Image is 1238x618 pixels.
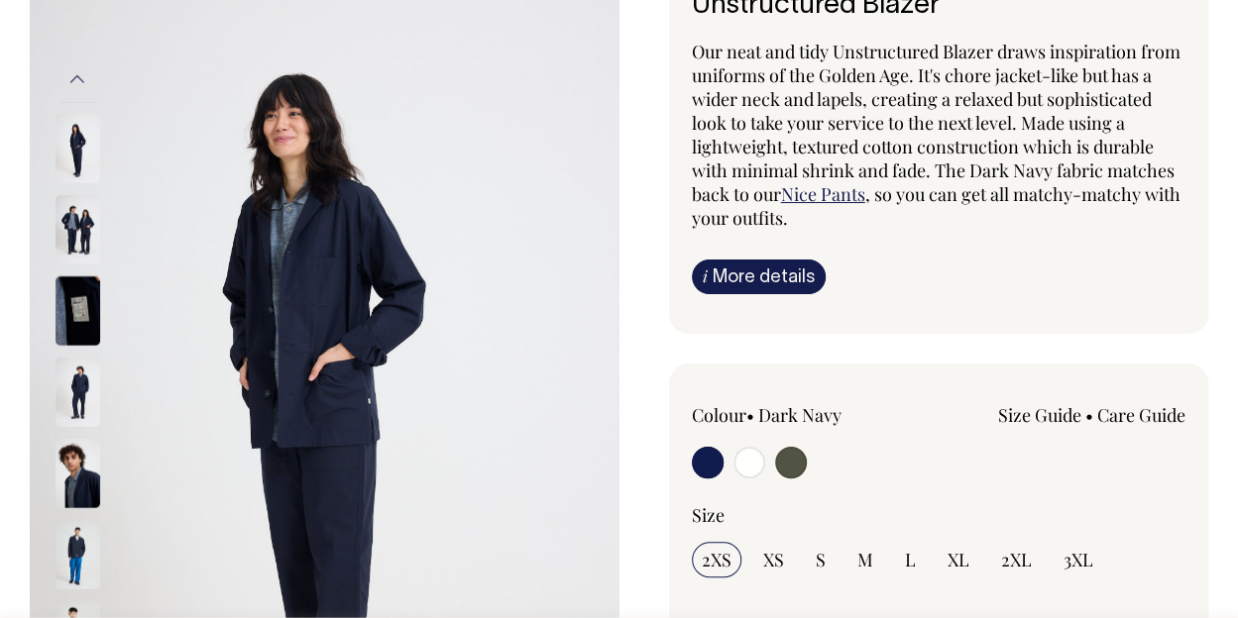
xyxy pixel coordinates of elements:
[692,40,1181,206] span: Our neat and tidy Unstructured Blazer draws inspiration from uniforms of the Golden Age. It's cho...
[753,542,794,577] input: XS
[847,542,883,577] input: M
[895,542,926,577] input: L
[703,265,708,286] span: i
[781,182,865,206] a: Nice Pants
[1097,403,1185,427] a: Care Guide
[1085,403,1093,427] span: •
[998,403,1081,427] a: Size Guide
[692,403,889,427] div: Colour
[692,182,1181,230] span: , so you can get all matchy-matchy with your outfits.
[1064,548,1093,571] span: 3XL
[1054,542,1103,577] input: 3XL
[857,548,873,571] span: M
[806,542,836,577] input: S
[56,195,100,264] img: dark-navy
[763,548,784,571] span: XS
[56,439,100,508] img: dark-navy
[948,548,969,571] span: XL
[1001,548,1032,571] span: 2XL
[692,503,1186,527] div: Size
[905,548,916,571] span: L
[692,259,826,294] a: iMore details
[938,542,979,577] input: XL
[56,520,100,589] img: dark-navy
[816,548,826,571] span: S
[62,57,92,102] button: Previous
[746,403,754,427] span: •
[692,542,741,577] input: 2XS
[702,548,732,571] span: 2XS
[991,542,1042,577] input: 2XL
[56,358,100,427] img: dark-navy
[56,276,100,346] img: dark-navy
[758,403,842,427] label: Dark Navy
[56,114,100,183] img: dark-navy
